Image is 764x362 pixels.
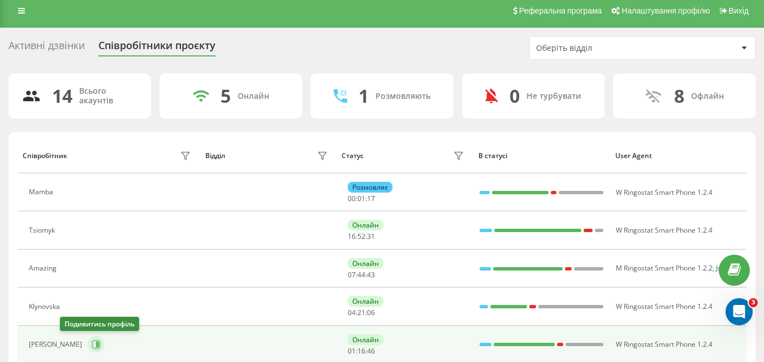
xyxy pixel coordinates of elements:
div: Amazing [29,264,59,272]
span: 16 [348,232,356,241]
div: Tsiomyk [29,226,58,234]
div: Онлайн [348,296,383,307]
span: W Ringostat Smart Phone 1.2.4 [616,225,713,235]
div: Онлайн [348,334,383,345]
div: Активні дзвінки [8,40,85,57]
div: : : [348,347,375,355]
div: Онлайн [348,258,383,269]
div: : : [348,233,375,241]
div: Mamba [29,188,56,196]
div: Співробітники проєкту [98,40,215,57]
span: 17 [367,194,375,203]
span: 16 [357,346,365,356]
span: 01 [348,346,356,356]
div: Онлайн [238,91,269,101]
span: 43 [367,270,375,280]
div: : : [348,195,375,203]
div: 5 [221,85,231,107]
div: 8 [674,85,684,107]
span: W Ringostat Smart Phone 1.2.4 [616,302,713,311]
span: W Ringostat Smart Phone 1.2.4 [616,339,713,349]
span: 3 [749,298,758,307]
span: 31 [367,232,375,241]
div: Не турбувати [526,91,581,101]
span: W Ringostat Smart Phone 1.2.4 [616,187,713,197]
div: Відділ [205,152,225,160]
div: 0 [510,85,520,107]
div: 14 [52,85,72,107]
div: Розмовляє [348,182,392,193]
div: : : [348,309,375,317]
span: Вихід [729,6,749,15]
span: 52 [357,232,365,241]
div: Онлайн [348,220,383,230]
span: 07 [348,270,356,280]
span: Налаштування профілю [621,6,710,15]
span: 21 [357,308,365,317]
span: 01 [357,194,365,203]
div: 1 [359,85,369,107]
div: Подивитись профіль [60,317,139,331]
div: Всього акаунтів [79,86,137,106]
span: 06 [367,308,375,317]
div: В статусі [478,152,605,160]
span: M Ringostat Smart Phone 1.2.2 [616,263,713,273]
iframe: Intercom live chat [726,298,753,325]
span: 44 [357,270,365,280]
div: Klynovska [29,303,63,311]
span: JsSIP [716,263,731,273]
div: Оберіть відділ [536,43,671,53]
div: [PERSON_NAME] [29,341,85,348]
div: User Agent [615,152,741,160]
div: Статус [342,152,364,160]
span: 00 [348,194,356,203]
span: Реферальна програма [519,6,602,15]
div: Розмовляють [375,91,430,101]
div: : : [348,271,375,279]
span: 04 [348,308,356,317]
div: Офлайн [691,91,724,101]
span: 46 [367,346,375,356]
div: Співробітник [23,152,67,160]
